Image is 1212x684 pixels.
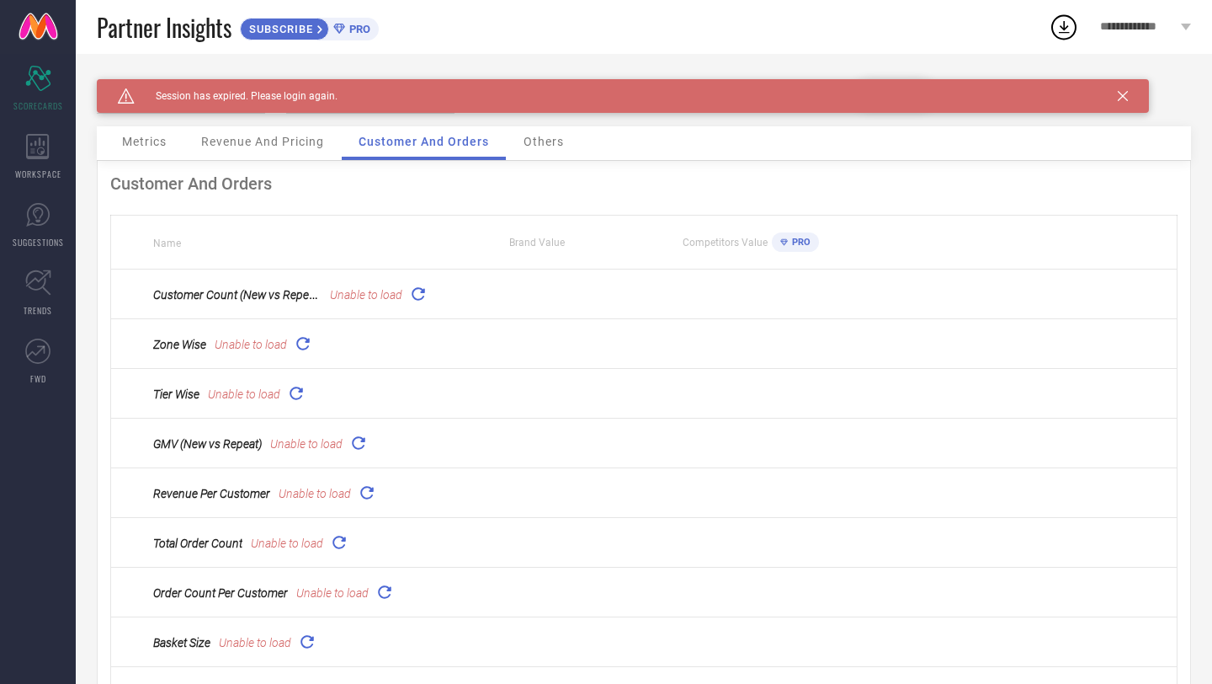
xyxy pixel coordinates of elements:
span: Revenue And Pricing [201,135,324,148]
span: Competitors Value [683,237,768,248]
span: Unable to load [251,537,323,550]
span: Unable to load [330,288,402,302]
span: FWD [30,372,46,385]
span: Unable to load [296,586,369,600]
div: Reload "Basket Size " [295,630,319,654]
a: SUBSCRIBEPRO [240,13,379,40]
span: Session has expired. Please login again. [135,90,338,102]
span: SUGGESTIONS [13,236,64,248]
span: Unable to load [279,487,351,500]
div: Brand [97,79,265,91]
span: PRO [345,23,370,35]
span: Zone Wise [153,338,206,351]
span: Unable to load [270,437,343,451]
span: Unable to load [219,636,291,649]
span: Partner Insights [97,10,231,45]
span: Metrics [122,135,167,148]
div: Open download list [1049,12,1079,42]
span: GMV (New vs Repeat) [153,437,262,451]
div: Reload "Customer Count (New vs Repeat) " [407,282,430,306]
span: Unable to load [215,338,287,351]
div: Reload "Total Order Count " [327,531,351,554]
span: WORKSPACE [15,168,61,180]
span: Basket Size [153,636,210,649]
span: Customer Count (New vs Repeat) [153,286,322,302]
div: Reload "Tier Wise " [284,382,308,405]
div: Reload "Zone Wise " [291,332,315,355]
span: Order Count Per Customer [153,586,288,600]
span: Revenue Per Customer [153,487,270,500]
span: Customer And Orders [359,135,489,148]
span: Brand Value [509,237,565,248]
span: Others [524,135,564,148]
span: Unable to load [208,387,280,401]
div: Reload "Order Count Per Customer" [373,580,396,604]
span: Name [153,238,181,249]
span: Tier Wise [153,387,199,401]
span: SUBSCRIBE [241,23,317,35]
span: PRO [788,237,811,248]
span: SCORECARDS [13,99,63,112]
span: TRENDS [24,304,52,317]
div: Reload "Revenue Per Customer " [355,481,379,505]
div: Reload "GMV (New vs Repeat) " [347,431,370,455]
div: Customer And Orders [110,174,1177,194]
span: Total Order Count [153,537,242,550]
